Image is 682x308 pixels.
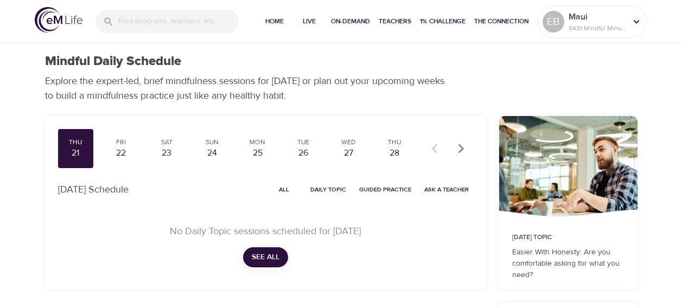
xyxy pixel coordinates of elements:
div: 27 [335,147,362,159]
div: 28 [381,147,408,159]
button: Guided Practice [355,181,416,198]
span: Ask a Teacher [424,184,469,195]
div: Fri [107,138,135,147]
p: [DATE] Schedule [58,182,129,197]
span: Daily Topic [310,184,346,195]
div: 23 [153,147,180,159]
div: Tue [290,138,317,147]
p: Explore the expert-led, brief mindfulness sessions for [DATE] or plan out your upcoming weeks to ... [45,74,452,103]
span: See All [252,251,279,264]
div: Thu [62,138,90,147]
img: logo [35,7,82,33]
span: Home [262,16,288,27]
span: The Connection [474,16,528,27]
div: Sun [199,138,226,147]
div: 25 [244,147,271,159]
span: 1% Challenge [420,16,466,27]
div: Thu [381,138,408,147]
div: Wed [335,138,362,147]
div: Mon [244,138,271,147]
span: Live [296,16,322,27]
h1: Mindful Daily Schedule [45,54,181,69]
div: 22 [107,147,135,159]
span: All [271,184,297,195]
div: 26 [290,147,317,159]
div: 24 [199,147,226,159]
span: On-Demand [331,16,370,27]
div: EB [543,11,564,33]
button: All [267,181,302,198]
button: Ask a Teacher [420,181,473,198]
input: Find programs, teachers, etc... [118,10,239,33]
button: Daily Topic [306,181,350,198]
p: 8431 Mindful Minutes [569,23,626,33]
div: Sat [153,138,180,147]
div: 21 [62,147,90,159]
p: Maui [569,10,626,23]
span: Teachers [379,16,411,27]
p: [DATE] Topic [512,233,624,242]
p: No Daily Topic sessions scheduled for [DATE] [71,224,460,239]
button: See All [243,247,288,267]
p: Easier With Honesty: Are you comfortable asking for what you need? [512,247,624,281]
span: Guided Practice [359,184,411,195]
